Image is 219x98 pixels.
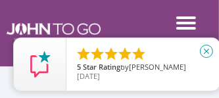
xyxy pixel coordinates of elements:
[77,63,209,72] span: by
[77,62,81,72] span: 5
[103,46,119,62] li: 
[200,45,213,58] i: close
[7,23,101,41] img: JOHN to go
[76,46,91,62] li: 
[27,51,53,78] img: Review Rating
[129,62,186,72] span: [PERSON_NAME]
[83,62,120,72] span: Star Rating
[77,71,100,81] span: [DATE]
[194,32,210,61] span: (0)
[89,46,105,62] li: 
[131,46,147,62] li: 
[117,46,133,62] li: 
